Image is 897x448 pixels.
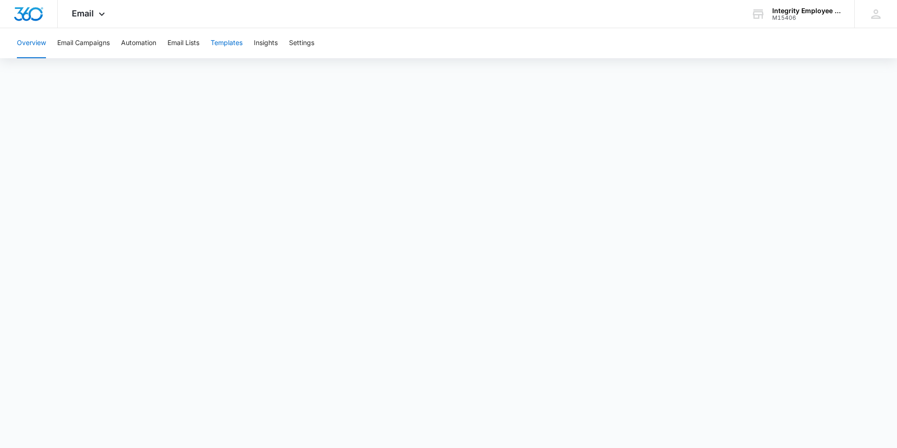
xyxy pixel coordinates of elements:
[167,28,199,58] button: Email Lists
[772,15,841,21] div: account id
[211,28,243,58] button: Templates
[254,28,278,58] button: Insights
[57,28,110,58] button: Email Campaigns
[289,28,314,58] button: Settings
[121,28,156,58] button: Automation
[772,7,841,15] div: account name
[72,8,94,18] span: Email
[17,28,46,58] button: Overview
